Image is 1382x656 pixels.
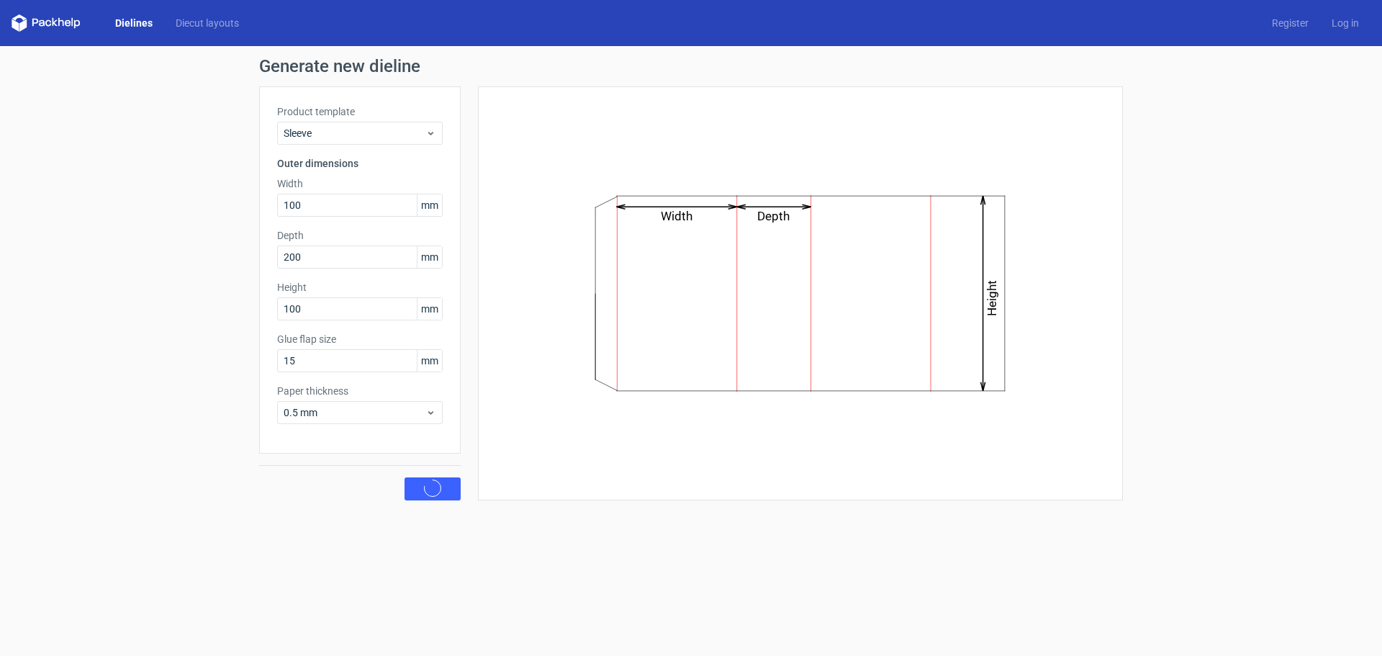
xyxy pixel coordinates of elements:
[259,58,1123,75] h1: Generate new dieline
[277,176,443,191] label: Width
[277,156,443,171] h3: Outer dimensions
[1260,16,1320,30] a: Register
[164,16,250,30] a: Diecut layouts
[277,332,443,346] label: Glue flap size
[417,350,442,372] span: mm
[284,405,425,420] span: 0.5 mm
[985,280,1000,316] text: Height
[417,298,442,320] span: mm
[1320,16,1370,30] a: Log in
[277,228,443,243] label: Depth
[284,126,425,140] span: Sleeve
[758,209,790,223] text: Depth
[277,384,443,398] label: Paper thickness
[277,104,443,119] label: Product template
[277,280,443,295] label: Height
[661,209,693,223] text: Width
[417,246,442,268] span: mm
[104,16,164,30] a: Dielines
[417,194,442,216] span: mm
